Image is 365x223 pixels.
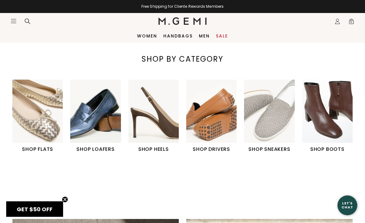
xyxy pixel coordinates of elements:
h1: SHOP DRIVERS [186,146,237,153]
button: Open site menu [11,18,17,24]
a: SHOP DRIVERS [186,80,237,153]
h1: SHOP LOAFERS [70,146,121,153]
a: SHOP HEELS [128,80,179,153]
h1: SHOP SNEAKERS [244,146,294,153]
div: 5 / 6 [244,80,302,153]
a: SHOP LOAFERS [70,80,121,153]
a: SHOP SNEAKERS [244,80,294,153]
span: 0 [348,20,354,26]
div: 3 / 6 [128,80,186,153]
div: 4 / 6 [186,80,244,153]
div: 2 / 6 [70,80,128,153]
a: Handbags [163,33,193,38]
div: Let's Chat [337,201,357,209]
h1: SHOP HEELS [128,146,179,153]
a: SHOP FLATS [12,80,63,153]
div: 1 / 6 [12,80,70,153]
h1: SHOP FLATS [12,146,63,153]
div: 6 / 6 [302,80,360,153]
h1: SHOP BOOTS [302,146,353,153]
a: Men [199,33,210,38]
div: GET $50 OFFClose teaser [6,201,63,217]
a: SHOP BOOTS [302,80,353,153]
span: GET $50 OFF [17,205,53,213]
a: Women [137,33,157,38]
button: Close teaser [62,196,68,203]
img: M.Gemi [158,17,207,25]
a: Sale [216,33,228,38]
div: SHOP BY CATEGORY [137,54,228,64]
